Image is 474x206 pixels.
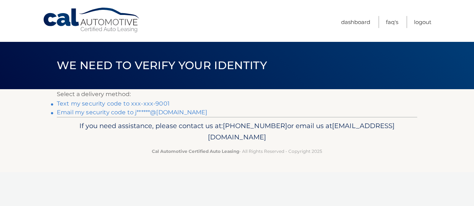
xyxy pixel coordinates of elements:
[57,109,208,116] a: Email my security code to j******@[DOMAIN_NAME]
[43,7,141,33] a: Cal Automotive
[152,148,239,154] strong: Cal Automotive Certified Auto Leasing
[57,89,417,99] p: Select a delivery method:
[341,16,370,28] a: Dashboard
[57,100,170,107] a: Text my security code to xxx-xxx-9001
[62,120,412,143] p: If you need assistance, please contact us at: or email us at
[414,16,431,28] a: Logout
[223,122,287,130] span: [PHONE_NUMBER]
[57,59,267,72] span: We need to verify your identity
[62,147,412,155] p: - All Rights Reserved - Copyright 2025
[386,16,398,28] a: FAQ's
